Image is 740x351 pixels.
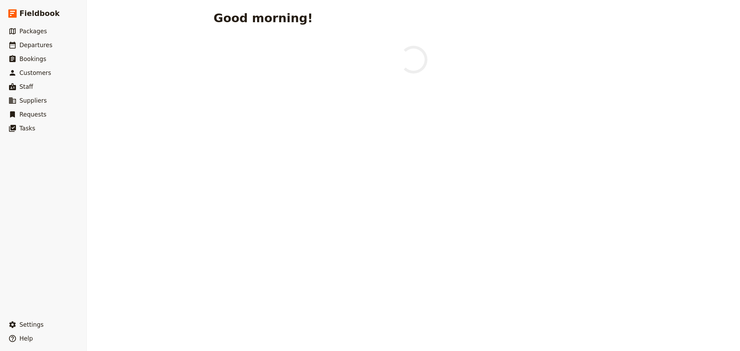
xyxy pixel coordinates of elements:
span: Settings [19,321,44,328]
span: Bookings [19,55,46,62]
h1: Good morning! [214,11,313,25]
span: Help [19,335,33,342]
span: Suppliers [19,97,47,104]
span: Requests [19,111,46,118]
span: Tasks [19,125,35,132]
span: Fieldbook [19,8,60,19]
span: Packages [19,28,47,35]
span: Departures [19,42,52,49]
span: Staff [19,83,33,90]
span: Customers [19,69,51,76]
